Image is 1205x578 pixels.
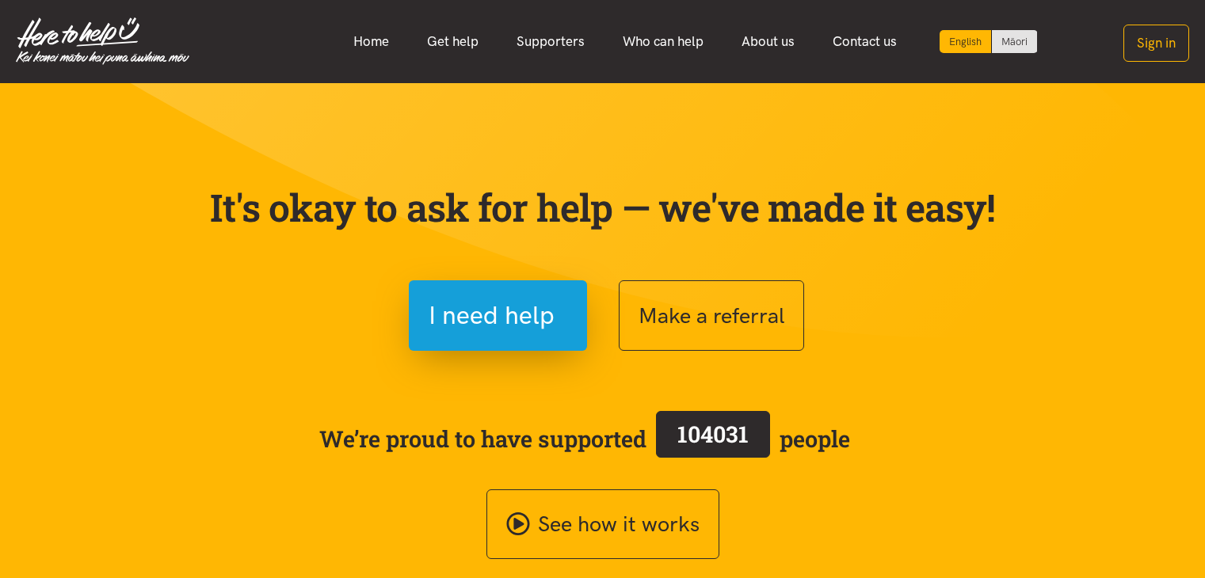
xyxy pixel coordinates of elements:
[409,280,587,351] button: I need help
[814,25,916,59] a: Contact us
[16,17,189,65] img: Home
[207,184,999,230] p: It's okay to ask for help — we've made it easy!
[677,419,749,449] span: 104031
[408,25,498,59] a: Get help
[334,25,408,59] a: Home
[646,408,780,470] a: 104031
[1123,25,1189,62] button: Sign in
[619,280,804,351] button: Make a referral
[319,408,850,470] span: We’re proud to have supported people
[498,25,604,59] a: Supporters
[604,25,723,59] a: Who can help
[486,489,719,560] a: See how it works
[992,30,1037,53] a: Switch to Te Reo Māori
[723,25,814,59] a: About us
[429,295,555,336] span: I need help
[940,30,992,53] div: Current language
[940,30,1038,53] div: Language toggle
